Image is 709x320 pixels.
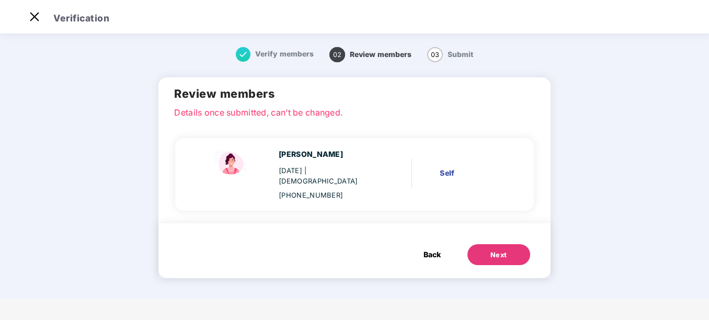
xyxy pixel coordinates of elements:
p: Details once submitted, can’t be changed. [174,106,534,116]
div: Next [490,250,507,260]
span: Back [424,249,441,260]
span: 03 [427,47,443,62]
div: [DATE] [279,165,375,187]
img: svg+xml;base64,PHN2ZyB4bWxucz0iaHR0cDovL3d3dy53My5vcmcvMjAwMC9zdmciIHdpZHRoPSIxNiIgaGVpZ2h0PSIxNi... [236,47,250,62]
h2: Review members [174,85,534,103]
button: Next [467,244,530,265]
div: [PERSON_NAME] [279,148,375,160]
span: Review members [350,50,411,59]
span: Verify members [255,50,314,58]
span: 02 [329,47,345,62]
span: Submit [448,50,473,59]
div: Self [440,167,503,179]
button: Back [413,244,451,265]
img: svg+xml;base64,PHN2ZyBpZD0iU3BvdXNlX2ljb24iIHhtbG5zPSJodHRwOi8vd3d3LnczLm9yZy8yMDAwL3N2ZyIgd2lkdG... [211,148,253,178]
div: [PHONE_NUMBER] [279,190,375,201]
